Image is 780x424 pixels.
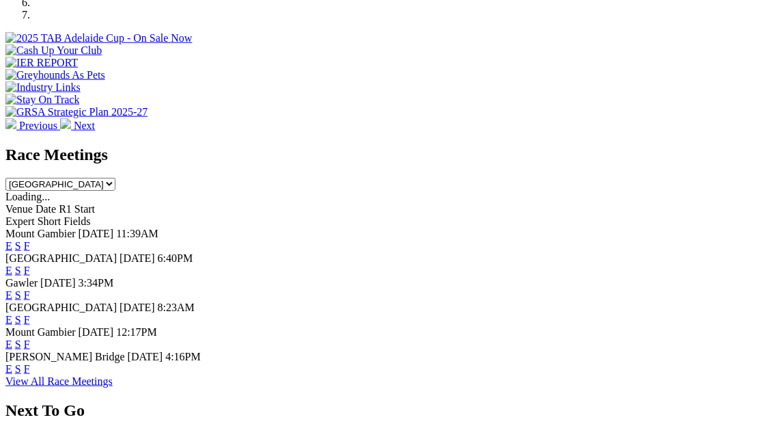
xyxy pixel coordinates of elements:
[64,215,90,227] span: Fields
[5,314,12,326] a: E
[15,265,21,276] a: S
[5,326,76,338] span: Mount Gambier
[5,265,12,276] a: E
[5,94,79,106] img: Stay On Track
[5,351,125,362] span: [PERSON_NAME] Bridge
[5,375,113,387] a: View All Race Meetings
[5,401,775,420] h2: Next To Go
[38,215,61,227] span: Short
[15,339,21,350] a: S
[19,120,57,131] span: Previous
[79,228,114,239] span: [DATE]
[5,69,105,81] img: Greyhounds As Pets
[24,363,30,375] a: F
[5,363,12,375] a: E
[60,118,71,129] img: chevron-right-pager-white.svg
[5,289,12,301] a: E
[5,191,50,202] span: Loading...
[40,277,76,289] span: [DATE]
[5,57,78,69] img: IER REPORT
[5,120,60,131] a: Previous
[116,228,158,239] span: 11:39AM
[5,339,12,350] a: E
[158,302,195,313] span: 8:23AM
[5,240,12,252] a: E
[24,289,30,301] a: F
[59,203,95,215] span: R1 Start
[15,363,21,375] a: S
[120,302,155,313] span: [DATE]
[74,120,95,131] span: Next
[60,120,95,131] a: Next
[24,339,30,350] a: F
[5,203,33,215] span: Venue
[120,252,155,264] span: [DATE]
[5,302,117,313] span: [GEOGRAPHIC_DATA]
[15,240,21,252] a: S
[5,146,775,164] h2: Race Meetings
[5,277,38,289] span: Gawler
[5,118,16,129] img: chevron-left-pager-white.svg
[116,326,157,338] span: 12:17PM
[24,265,30,276] a: F
[15,289,21,301] a: S
[5,106,148,118] img: GRSA Strategic Plan 2025-27
[79,277,114,289] span: 3:34PM
[165,351,201,362] span: 4:16PM
[5,228,76,239] span: Mount Gambier
[5,215,35,227] span: Expert
[5,252,117,264] span: [GEOGRAPHIC_DATA]
[5,32,193,44] img: 2025 TAB Adelaide Cup - On Sale Now
[15,314,21,326] a: S
[24,314,30,326] a: F
[128,351,163,362] span: [DATE]
[79,326,114,338] span: [DATE]
[36,203,56,215] span: Date
[158,252,193,264] span: 6:40PM
[24,240,30,252] a: F
[5,44,102,57] img: Cash Up Your Club
[5,81,81,94] img: Industry Links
